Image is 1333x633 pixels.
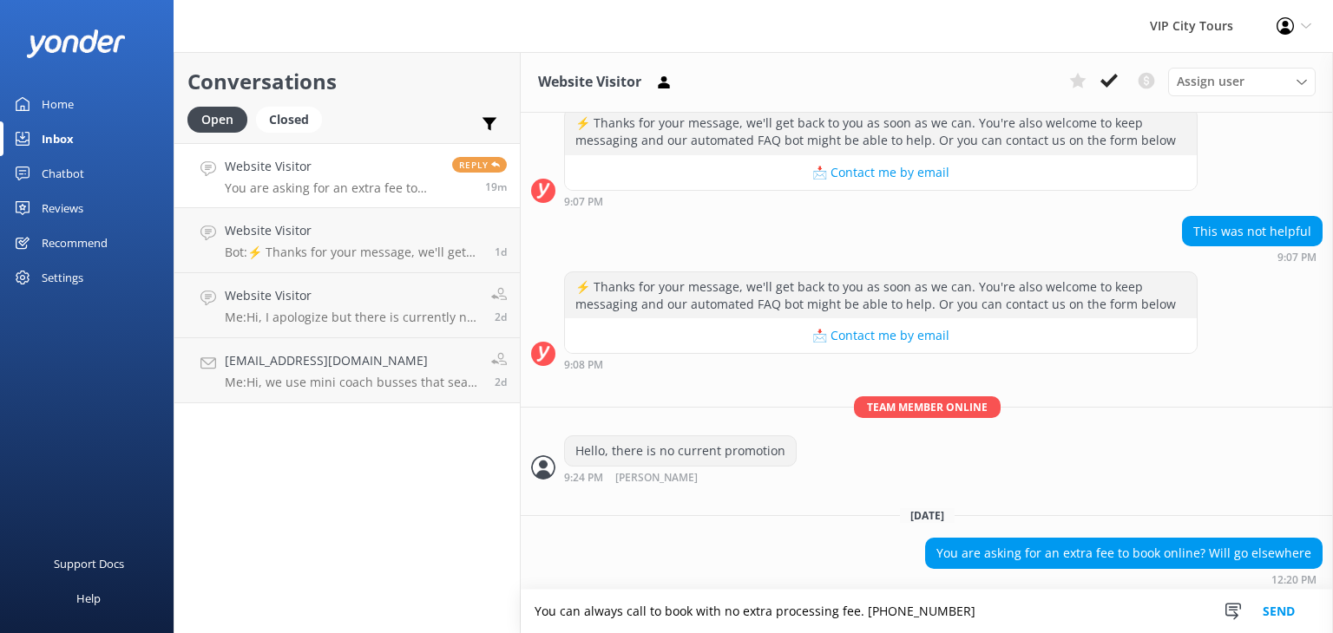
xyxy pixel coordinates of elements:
[564,471,797,484] div: Oct 04 2025 08:24pm (UTC -06:00) America/Mexico_City
[565,155,1197,190] button: 📩 Contact me by email
[256,107,322,133] div: Closed
[1271,575,1317,585] strong: 12:20 PM
[174,143,520,208] a: Website VisitorYou are asking for an extra fee to book online? Will go elsewhereReply19m
[225,245,482,260] p: Bot: ⚡ Thanks for your message, we'll get back to you as soon as we can. You're also welcome to k...
[225,310,478,325] p: Me: Hi, I apologize but there is currently no promotion going on
[1277,252,1317,263] strong: 9:07 PM
[565,436,796,466] div: Hello, there is no current promotion
[495,375,507,389] span: Oct 02 2025 07:13pm (UTC -06:00) America/Mexico_City
[42,260,83,295] div: Settings
[615,473,698,484] span: [PERSON_NAME]
[564,197,603,207] strong: 9:07 PM
[174,338,520,403] a: [EMAIL_ADDRESS][DOMAIN_NAME]Me:Hi, we use mini coach busses that seat a maximum of 28 people2d
[225,221,482,240] h4: Website Visitor
[538,71,641,94] h3: Website Visitor
[1168,68,1316,95] div: Assign User
[564,358,1198,370] div: Oct 04 2025 08:08pm (UTC -06:00) America/Mexico_City
[495,245,507,259] span: Oct 03 2025 03:25pm (UTC -06:00) America/Mexico_City
[42,191,83,225] div: Reviews
[225,351,478,370] h4: [EMAIL_ADDRESS][DOMAIN_NAME]
[564,473,603,484] strong: 9:24 PM
[1246,590,1311,633] button: Send
[485,179,507,194] span: Oct 05 2025 11:20am (UTC -06:00) America/Mexico_City
[42,225,108,260] div: Recommend
[1182,251,1323,263] div: Oct 04 2025 08:07pm (UTC -06:00) America/Mexico_City
[187,109,256,128] a: Open
[187,65,507,98] h2: Conversations
[174,273,520,338] a: Website VisitorMe:Hi, I apologize but there is currently no promotion going on2d
[521,590,1333,633] textarea: You can always call to book with no extra processing fee. [PHONE_NUMBER]
[54,546,124,581] div: Support Docs
[565,272,1197,318] div: ⚡ Thanks for your message, we'll get back to you as soon as we can. You're also welcome to keep m...
[452,157,507,173] span: Reply
[926,538,1322,568] div: You are asking for an extra fee to book online? Will go elsewhere
[1177,72,1244,91] span: Assign user
[225,375,478,390] p: Me: Hi, we use mini coach busses that seat a maximum of 28 people
[564,195,1198,207] div: Oct 04 2025 08:07pm (UTC -06:00) America/Mexico_City
[76,581,101,616] div: Help
[42,87,74,121] div: Home
[565,108,1197,154] div: ⚡ Thanks for your message, we'll get back to you as soon as we can. You're also welcome to keep m...
[225,157,439,176] h4: Website Visitor
[565,318,1197,353] button: 📩 Contact me by email
[187,107,247,133] div: Open
[854,396,1001,418] span: Team member online
[174,208,520,273] a: Website VisitorBot:⚡ Thanks for your message, we'll get back to you as soon as we can. You're als...
[42,156,84,191] div: Chatbot
[900,508,955,523] span: [DATE]
[256,109,331,128] a: Closed
[1183,217,1322,246] div: This was not helpful
[564,360,603,370] strong: 9:08 PM
[225,180,439,196] p: You are asking for an extra fee to book online? Will go elsewhere
[225,286,478,305] h4: Website Visitor
[42,121,74,156] div: Inbox
[925,573,1323,585] div: Oct 05 2025 11:20am (UTC -06:00) America/Mexico_City
[495,310,507,324] span: Oct 03 2025 08:21am (UTC -06:00) America/Mexico_City
[26,29,126,58] img: yonder-white-logo.png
